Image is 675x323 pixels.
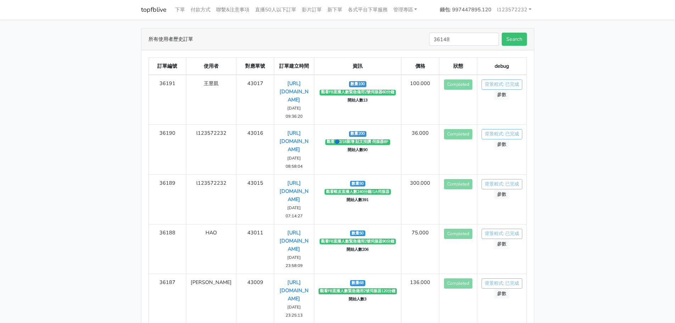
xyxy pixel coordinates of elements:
span: 開始人數206 [345,247,370,252]
span: 數量50 [350,181,365,186]
span: 開始人數13 [346,98,369,104]
small: [DATE] 23:25:13 [286,304,303,318]
a: 錢包: 997447895.120 [437,3,494,17]
a: [URL][DOMAIN_NAME] [280,80,309,103]
th: 使用者 [186,58,236,75]
a: 參數 [494,239,510,249]
th: 資訊 [314,58,401,75]
span: 觀看🔵2/18新增 貼文按讚 伺服器BF [325,139,390,145]
td: 36189 [148,174,186,224]
small: [DATE] 23:58:09 [286,255,303,268]
a: 背景程式: 已完成 [482,129,522,139]
th: debug [477,58,527,75]
td: l123572232 [186,174,236,224]
td: 300.000 [401,174,439,224]
input: Search [429,33,499,46]
small: [DATE] 08:58:04 [286,155,303,169]
button: Completed [444,179,472,189]
td: 43017 [236,75,274,125]
span: 開始人數391 [345,197,370,203]
a: 參數 [494,90,510,100]
span: 觀看蝦皮直播人數240分鐘J1A伺服器 [325,189,391,195]
a: 背景程式: 已完成 [482,278,522,289]
a: 背景程式: 已完成 [482,229,522,239]
span: 數量50 [350,230,365,236]
td: 36188 [148,224,186,274]
span: 開始人數90 [346,147,369,153]
td: 36.000 [401,125,439,174]
a: 影片訂單 [299,3,325,17]
button: Completed [444,278,472,289]
a: 背景程式: 已完成 [482,179,522,189]
span: 數量200 [349,131,366,137]
button: Completed [444,129,472,139]
td: 36190 [148,125,186,174]
a: 下單 [172,3,188,17]
th: 價格 [401,58,439,75]
td: 43015 [236,174,274,224]
button: Search [502,33,527,46]
span: 開始人數3 [347,296,368,302]
span: 觀看FB直播人數緊急備用2號伺服器60分鐘 [320,90,396,95]
a: 聯繫&注意事項 [213,3,252,17]
td: 36191 [148,75,186,125]
th: 訂單建立時間 [274,58,314,75]
td: 100.000 [401,75,439,125]
small: [DATE] 07:14:27 [286,205,303,219]
button: Completed [444,229,472,239]
a: 管理專區 [390,3,420,17]
span: 觀看FB直播人數緊急備用2號伺服器120分鐘 [319,288,397,294]
a: 背景程式: 已完成 [482,79,522,90]
th: 狀態 [439,58,477,75]
th: 訂單編號 [148,58,186,75]
td: 75.000 [401,224,439,274]
button: Completed [444,79,472,90]
a: 參數 [494,289,510,299]
span: 數量100 [349,81,366,87]
td: HAO [186,224,236,274]
a: topfblive [141,3,167,17]
td: 43011 [236,224,274,274]
a: [URL][DOMAIN_NAME] [280,179,309,203]
th: 對應單號 [236,58,274,75]
td: l123572232 [186,125,236,174]
a: 新下單 [325,3,345,17]
a: l123572232 [494,3,534,17]
strong: 錢包: 997447895.120 [440,6,491,13]
a: [URL][DOMAIN_NAME] [280,279,309,302]
small: [DATE] 09:36:20 [286,105,303,119]
a: 付款方式 [188,3,213,17]
a: 參數 [494,189,510,200]
td: 43016 [236,125,274,174]
span: 觀看FB直播人數緊急備用2號伺服器90分鐘 [320,239,396,244]
td: 王昱凱 [186,75,236,125]
a: [URL][DOMAIN_NAME] [280,229,309,252]
a: 各式平台下單服務 [345,3,390,17]
a: [URL][DOMAIN_NAME] [280,129,309,153]
span: 所有使用者歷史訂單 [148,35,193,43]
a: 直播50人以下訂單 [252,3,299,17]
a: 參數 [494,139,510,150]
span: 數量68 [350,280,365,286]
